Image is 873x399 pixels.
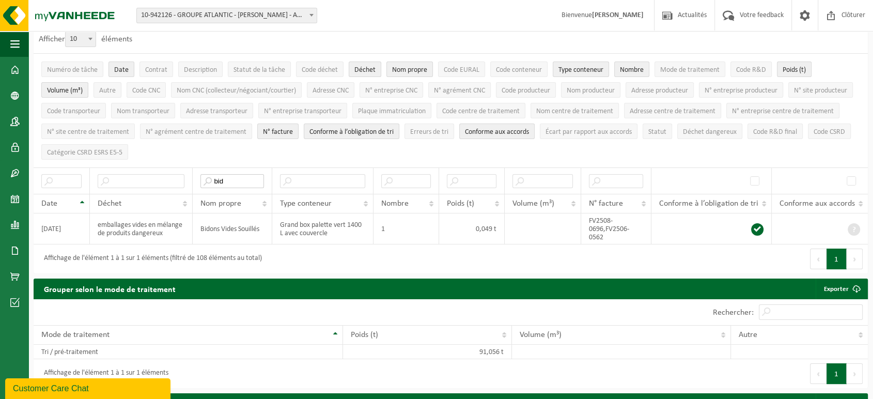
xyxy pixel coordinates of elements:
button: DescriptionDescription: Activate to sort [178,62,223,77]
button: N° agrément centre de traitementN° agrément centre de traitement: Activate to sort [140,124,252,139]
span: N° entreprise centre de traitement [732,108,834,115]
span: 10 [66,32,96,47]
span: Code déchet [302,66,338,74]
td: [DATE] [34,213,90,244]
span: N° site producteur [794,87,847,95]
span: N° entreprise CNC [365,87,417,95]
a: Exporter [816,279,867,299]
td: FV2508-0696,FV2506-0562 [581,213,651,244]
span: Poids (t) [783,66,806,74]
td: Tri / pré-traitement [34,345,343,359]
iframe: chat widget [5,376,173,399]
span: Conforme à l’obligation de tri [309,128,394,136]
button: Previous [810,249,827,269]
span: Type conteneur [280,199,332,208]
span: Description [184,66,217,74]
button: Code CNCCode CNC: Activate to sort [127,82,166,98]
td: 1 [373,213,439,244]
button: Type conteneurType conteneur: Activate to sort [553,62,609,77]
button: N° factureN° facture: Activate to sort [257,124,299,139]
span: Code CNC [132,87,160,95]
span: N° entreprise transporteur [264,108,341,115]
span: Volume (m³) [520,331,562,339]
button: Nom CNC (collecteur/négociant/courtier)Nom CNC (collecteur/négociant/courtier): Activate to sort [171,82,302,98]
button: NombreNombre: Activate to sort [614,62,649,77]
span: Code producteur [502,87,550,95]
span: Mode de traitement [41,331,110,339]
button: Poids (t)Poids (t): Activate to sort [777,62,812,77]
button: Nom propreNom propre: Activate to sort [386,62,433,77]
button: N° agrément CNCN° agrément CNC: Activate to sort [428,82,491,98]
span: Code R&D final [753,128,797,136]
button: N° entreprise transporteurN° entreprise transporteur: Activate to sort [258,103,347,118]
span: Code centre de traitement [442,108,520,115]
button: Adresse transporteurAdresse transporteur: Activate to sort [180,103,253,118]
span: N° agrément CNC [434,87,485,95]
button: Adresse CNCAdresse CNC: Activate to sort [307,82,354,98]
button: Adresse centre de traitementAdresse centre de traitement: Activate to sort [624,103,721,118]
span: Numéro de tâche [47,66,98,74]
button: N° entreprise CNCN° entreprise CNC: Activate to sort [360,82,423,98]
button: Adresse producteurAdresse producteur: Activate to sort [626,82,694,98]
button: DateDate: Activate to remove sorting [108,62,134,77]
button: Code centre de traitementCode centre de traitement: Activate to sort [436,103,525,118]
div: Affichage de l'élément 1 à 1 sur 1 éléments [39,364,168,383]
button: AutreAutre: Activate to sort [93,82,121,98]
button: N° site producteurN° site producteur : Activate to sort [788,82,853,98]
button: Mode de traitementMode de traitement: Activate to sort [654,62,725,77]
span: Code transporteur [47,108,100,115]
div: Affichage de l'élément 1 à 1 sur 1 éléments (filtré de 108 éléments au total) [39,250,262,268]
strong: [PERSON_NAME] [592,11,644,19]
button: Catégorie CSRD ESRS E5-5Catégorie CSRD ESRS E5-5: Activate to sort [41,144,128,160]
span: 10-942126 - GROUPE ATLANTIC - MERVILLE BILLY BERCLAU - AMBB - BILLY BERCLAU [137,8,317,23]
span: Code EURAL [444,66,479,74]
button: Nom producteurNom producteur: Activate to sort [561,82,620,98]
button: Déchet dangereux : Activate to sort [677,124,742,139]
span: Nom propre [392,66,427,74]
button: Volume (m³)Volume (m³): Activate to sort [41,82,88,98]
span: Plaque immatriculation [358,108,426,115]
span: Déchet [98,199,121,208]
button: Nom transporteurNom transporteur: Activate to sort [111,103,175,118]
span: Code conteneur [496,66,542,74]
span: Mode de traitement [660,66,720,74]
button: ContratContrat: Activate to sort [139,62,173,77]
span: Statut [648,128,666,136]
span: Date [114,66,129,74]
span: Adresse producteur [631,87,688,95]
button: StatutStatut: Activate to sort [643,124,672,139]
span: Conforme aux accords [780,199,855,208]
button: Erreurs de triErreurs de tri: Activate to sort [404,124,454,139]
button: Code CSRDCode CSRD: Activate to sort [808,124,851,139]
button: Plaque immatriculationPlaque immatriculation: Activate to sort [352,103,431,118]
span: Nom centre de traitement [536,108,613,115]
td: 0,049 t [439,213,505,244]
button: 1 [827,249,847,269]
span: N° site centre de traitement [47,128,129,136]
button: Code EURALCode EURAL: Activate to sort [438,62,485,77]
button: Code R&D finalCode R&amp;D final: Activate to sort [747,124,803,139]
span: Poids (t) [447,199,474,208]
td: 91,056 t [343,345,512,359]
span: Date [41,199,57,208]
button: Code producteurCode producteur: Activate to sort [496,82,556,98]
td: emballages vides en mélange de produits dangereux [90,213,193,244]
span: Nom propre [200,199,241,208]
button: Next [847,249,863,269]
span: Autre [739,331,757,339]
label: Rechercher: [713,309,754,317]
button: N° site centre de traitementN° site centre de traitement: Activate to sort [41,124,135,139]
span: Statut de la tâche [233,66,285,74]
span: Type conteneur [558,66,603,74]
span: Écart par rapport aux accords [545,128,632,136]
span: Volume (m³) [47,87,83,95]
span: N° agrément centre de traitement [146,128,246,136]
td: Grand box palette vert 1400 L avec couvercle [272,213,373,244]
span: Volume (m³) [512,199,554,208]
button: Écart par rapport aux accordsÉcart par rapport aux accords: Activate to sort [540,124,637,139]
span: N° entreprise producteur [705,87,777,95]
td: Bidons Vides Souillés [193,213,272,244]
span: Code CSRD [814,128,845,136]
span: Code R&D [736,66,766,74]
